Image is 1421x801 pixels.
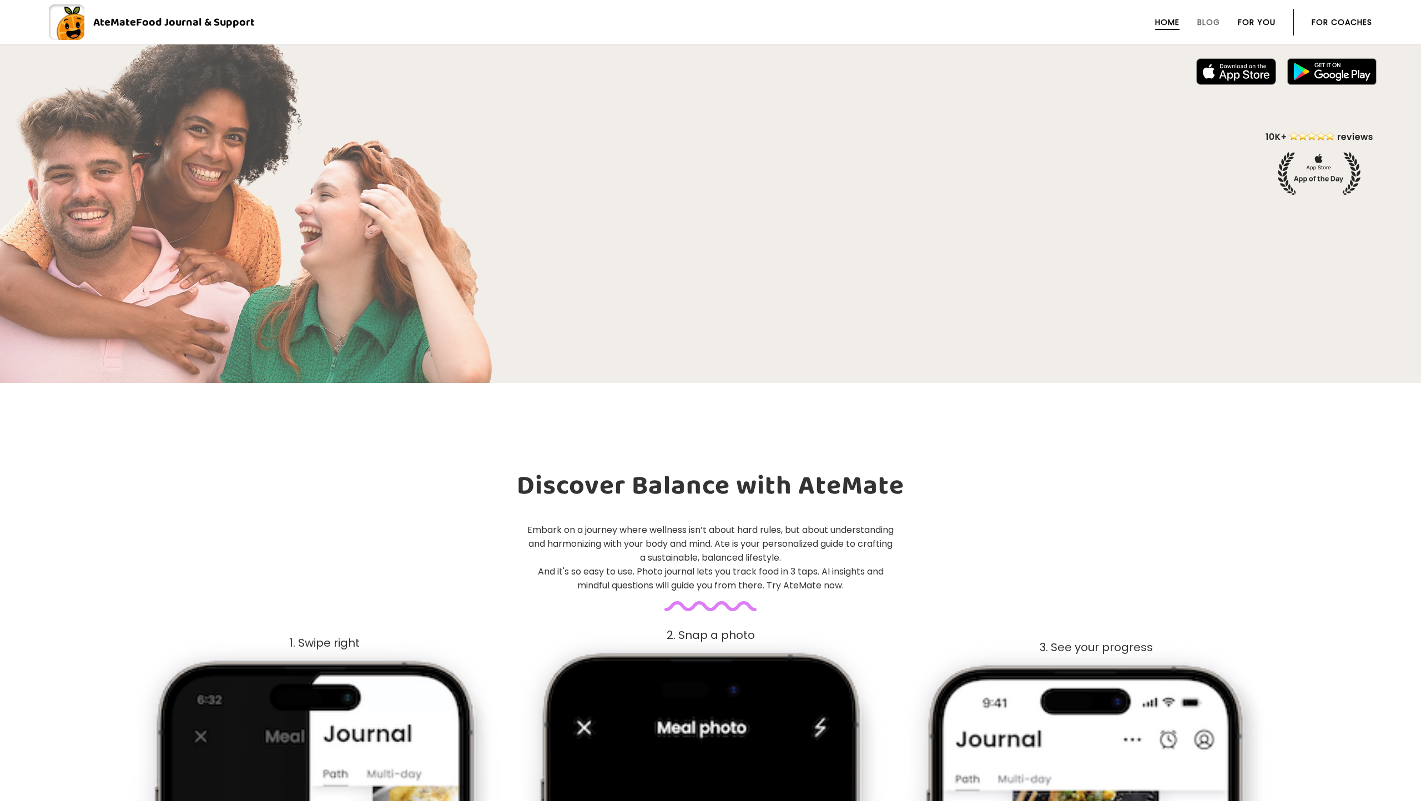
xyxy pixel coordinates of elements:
[136,13,255,31] span: Food Journal & Support
[1312,18,1372,27] a: For Coaches
[1155,18,1180,27] a: Home
[518,629,902,642] div: 2. Snap a photo
[1238,18,1276,27] a: For You
[133,637,516,649] div: 1. Swipe right
[1197,18,1220,27] a: Blog
[1196,58,1276,85] img: badge-download-apple.svg
[1257,130,1381,195] img: home-hero-appoftheday.png
[526,523,895,592] p: Embark on a journey where wellness isn’t about hard rules, but about understanding and harmonizin...
[49,4,1372,40] a: AteMateFood Journal & Support
[1287,58,1377,85] img: badge-download-google.png
[84,13,255,31] div: AteMate
[905,641,1288,654] div: 3. See your progress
